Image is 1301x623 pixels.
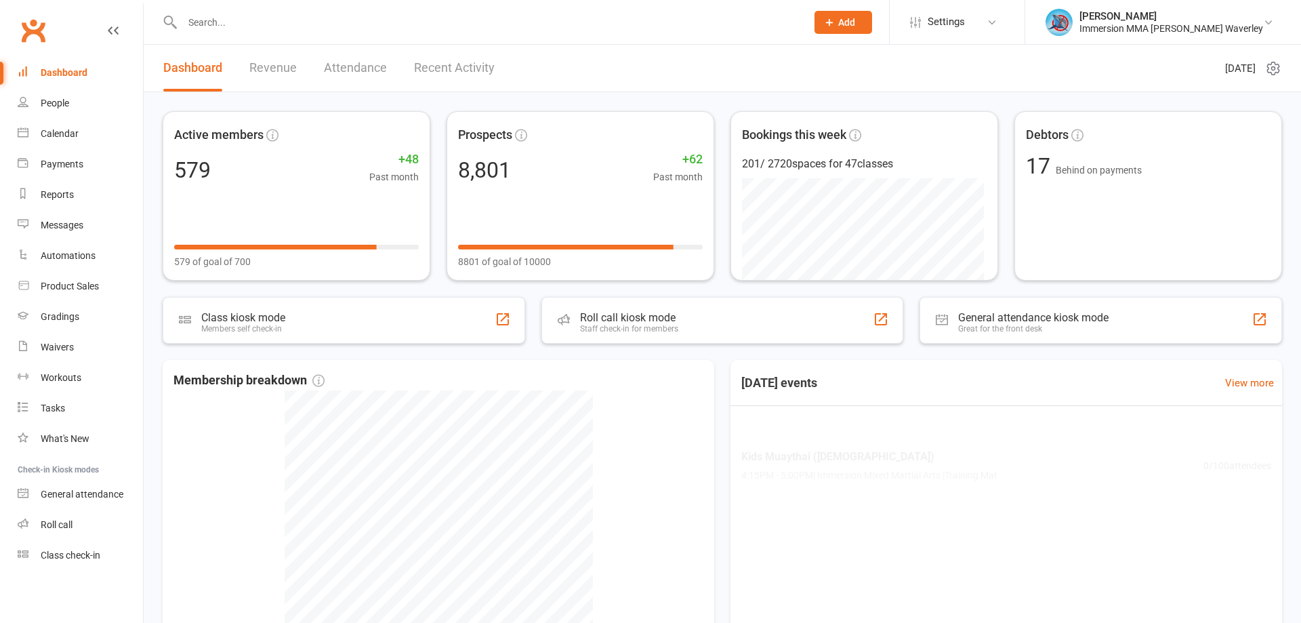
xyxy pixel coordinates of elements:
[1203,458,1271,473] span: 0 / 100 attendees
[580,311,678,324] div: Roll call kiosk mode
[201,311,285,324] div: Class kiosk mode
[41,311,79,322] div: Gradings
[41,519,73,530] div: Roll call
[174,159,211,181] div: 579
[41,550,100,561] div: Class check-in
[1079,22,1263,35] div: Immersion MMA [PERSON_NAME] Waverley
[741,448,997,466] span: Kids Muaythai ([DEMOGRAPHIC_DATA])
[41,220,83,230] div: Messages
[18,393,143,424] a: Tasks
[458,159,511,181] div: 8,801
[1225,375,1274,391] a: View more
[1026,153,1056,179] span: 17
[41,128,79,139] div: Calendar
[742,125,846,145] span: Bookings this week
[1056,165,1142,176] span: Behind on payments
[41,489,123,500] div: General attendance
[414,45,495,92] a: Recent Activity
[730,371,828,395] h3: [DATE] events
[18,58,143,88] a: Dashboard
[653,150,703,169] span: +62
[18,302,143,332] a: Gradings
[174,254,251,269] span: 579 of goal of 700
[18,119,143,149] a: Calendar
[178,13,797,32] input: Search...
[18,424,143,454] a: What's New
[174,125,264,145] span: Active members
[741,468,997,483] span: 4:15PM - 5:00PM | Immersion Mixed Martial Arts | Training Mat
[41,159,83,169] div: Payments
[18,363,143,393] a: Workouts
[18,180,143,210] a: Reports
[41,433,89,444] div: What's New
[41,281,99,292] div: Product Sales
[18,540,143,571] a: Class kiosk mode
[1225,60,1256,77] span: [DATE]
[958,324,1109,334] div: Great for the front desk
[18,149,143,180] a: Payments
[163,45,222,92] a: Dashboard
[173,371,325,390] span: Membership breakdown
[249,45,297,92] a: Revenue
[1046,9,1073,36] img: thumb_image1698714326.png
[18,510,143,540] a: Roll call
[369,150,419,169] span: +48
[18,479,143,510] a: General attendance kiosk mode
[41,372,81,383] div: Workouts
[653,169,703,184] span: Past month
[18,210,143,241] a: Messages
[838,17,855,28] span: Add
[41,250,96,261] div: Automations
[958,311,1109,324] div: General attendance kiosk mode
[41,98,69,108] div: People
[580,324,678,334] div: Staff check-in for members
[1079,10,1263,22] div: [PERSON_NAME]
[324,45,387,92] a: Attendance
[928,7,965,37] span: Settings
[41,189,74,200] div: Reports
[41,67,87,78] div: Dashboard
[18,332,143,363] a: Waivers
[369,169,419,184] span: Past month
[742,155,987,173] div: 201 / 2720 spaces for 47 classes
[458,254,551,269] span: 8801 of goal of 10000
[18,271,143,302] a: Product Sales
[814,11,872,34] button: Add
[1026,125,1069,145] span: Debtors
[458,125,512,145] span: Prospects
[18,241,143,271] a: Automations
[16,14,50,47] a: Clubworx
[201,324,285,334] div: Members self check-in
[41,403,65,414] div: Tasks
[18,88,143,119] a: People
[41,342,74,353] div: Waivers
